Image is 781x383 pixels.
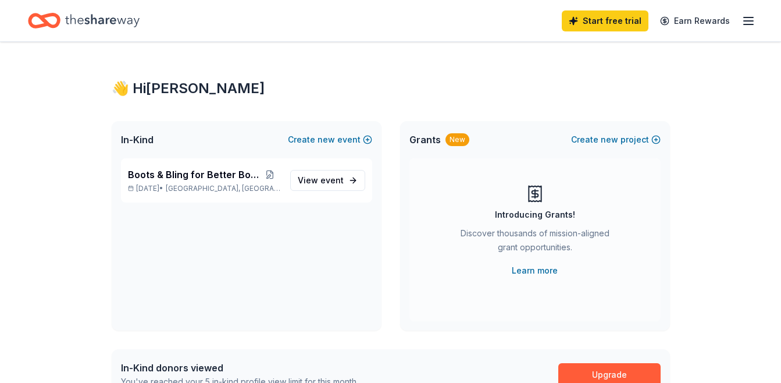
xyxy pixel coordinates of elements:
[28,7,140,34] a: Home
[288,133,372,147] button: Createnewevent
[121,361,358,375] div: In-Kind donors viewed
[601,133,618,147] span: new
[318,133,335,147] span: new
[495,208,575,222] div: Introducing Grants!
[121,133,154,147] span: In-Kind
[512,264,558,278] a: Learn more
[409,133,441,147] span: Grants
[112,79,670,98] div: 👋 Hi [PERSON_NAME]
[128,184,281,193] p: [DATE] •
[166,184,280,193] span: [GEOGRAPHIC_DATA], [GEOGRAPHIC_DATA]
[653,10,737,31] a: Earn Rewards
[320,175,344,185] span: event
[298,173,344,187] span: View
[290,170,365,191] a: View event
[456,226,614,259] div: Discover thousands of mission-aligned grant opportunities.
[562,10,648,31] a: Start free trial
[445,133,469,146] div: New
[128,168,259,182] span: Boots & Bling for Better Bones
[571,133,661,147] button: Createnewproject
